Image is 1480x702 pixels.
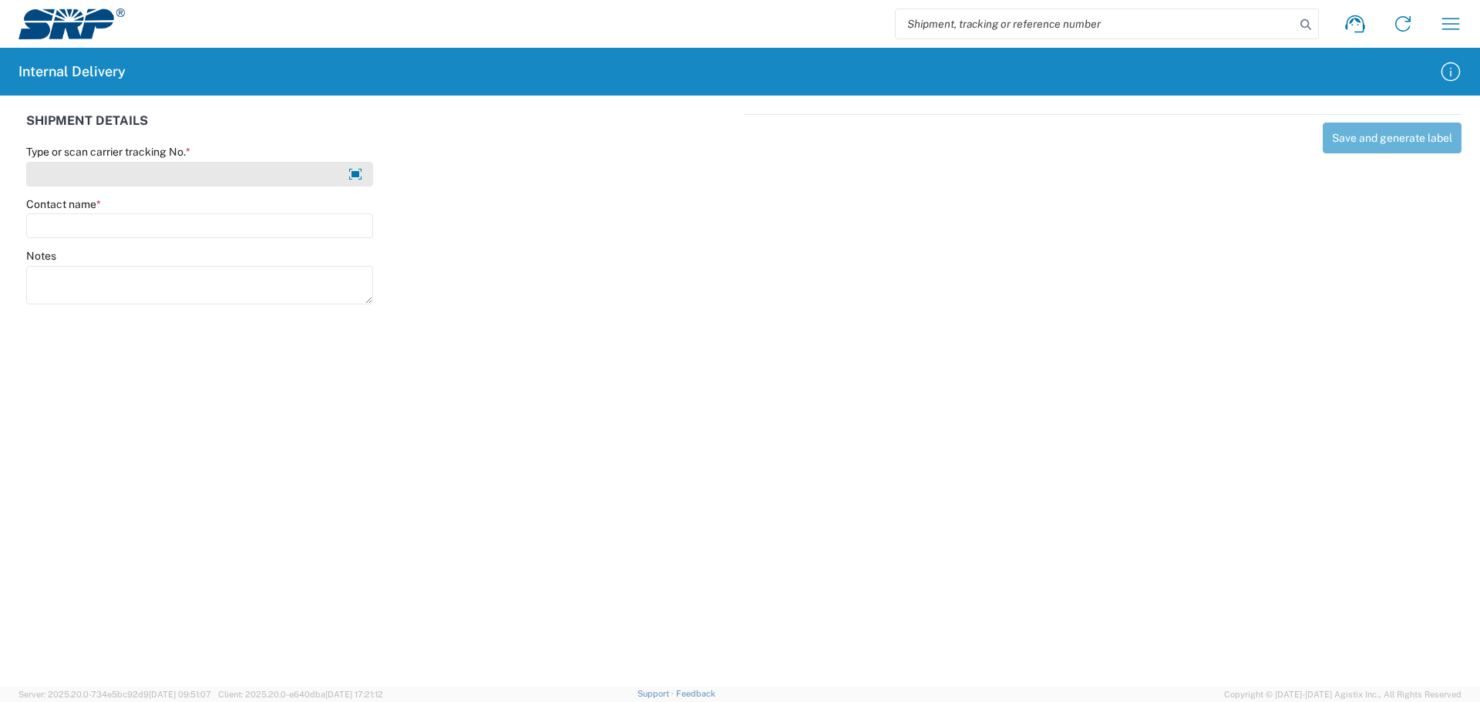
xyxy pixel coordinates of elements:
span: [DATE] 17:21:12 [325,690,383,699]
label: Contact name [26,197,101,211]
div: SHIPMENT DETAILS [26,114,736,145]
input: Shipment, tracking or reference number [896,9,1295,39]
span: Server: 2025.20.0-734e5bc92d9 [18,690,211,699]
span: Copyright © [DATE]-[DATE] Agistix Inc., All Rights Reserved [1224,687,1461,701]
a: Support [637,689,676,698]
img: srp [18,8,125,39]
a: Feedback [676,689,715,698]
h2: Internal Delivery [18,62,126,81]
label: Type or scan carrier tracking No. [26,145,190,159]
span: [DATE] 09:51:07 [149,690,211,699]
span: Client: 2025.20.0-e640dba [218,690,383,699]
label: Notes [26,249,56,263]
